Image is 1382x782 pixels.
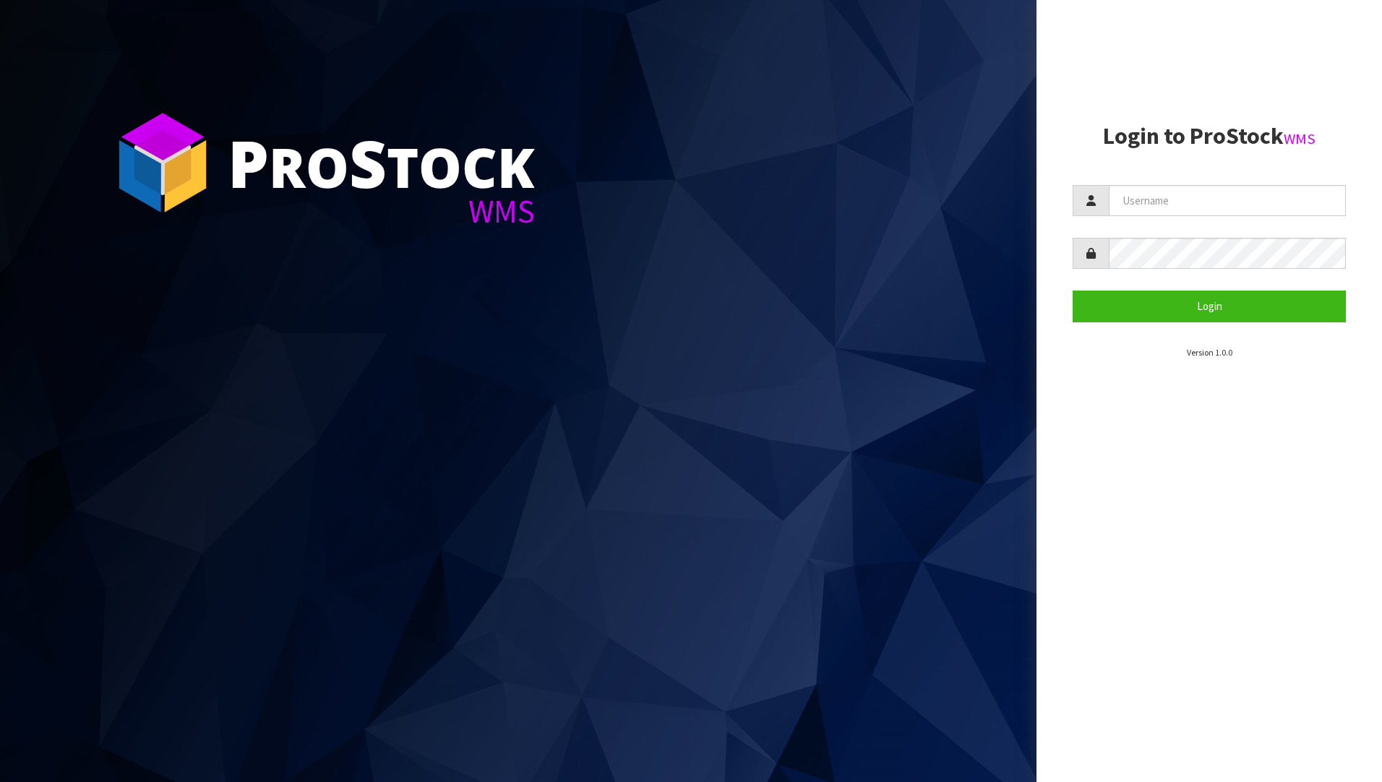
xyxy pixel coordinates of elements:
input: Username [1109,185,1346,216]
small: WMS [1284,129,1316,148]
small: Version 1.0.0 [1187,347,1232,358]
h2: Login to ProStock [1073,124,1346,149]
span: S [349,119,387,207]
div: WMS [228,195,535,228]
button: Login [1073,291,1346,322]
span: P [228,119,269,207]
img: ProStock Cube [108,108,217,217]
div: ro tock [228,130,535,195]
